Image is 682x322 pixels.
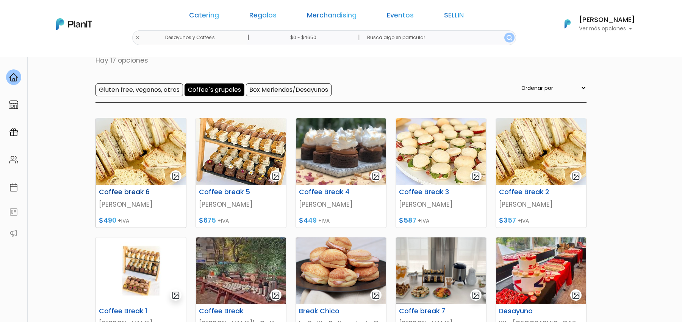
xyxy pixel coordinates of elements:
img: feedback-78b5a0c8f98aac82b08bfc38622c3050aee476f2c9584af64705fc4e61158814.svg [9,207,18,217]
strong: PLAN IT [27,61,48,68]
a: gallery-light Coffee Break 3 [PERSON_NAME] $587 +IVA [396,118,486,228]
p: [PERSON_NAME] [499,199,583,209]
span: +IVA [418,217,429,225]
h6: Coffee Break 4 [294,188,357,196]
h6: Break Chico [294,307,357,315]
img: gallery-light [572,172,580,181]
h6: Coffee break 6 [94,188,156,196]
span: $357 [499,216,516,225]
a: gallery-light Coffee Break 2 [PERSON_NAME] $357 +IVA [496,118,587,228]
img: home-e721727adea9d79c4d83392d1f703f7f8bce08238fde08b1acbfd93340b81755.svg [9,73,18,82]
span: +IVA [318,217,330,225]
img: campaigns-02234683943229c281be62815700db0a1741e53638e28bf9629b52c665b00959.svg [9,128,18,137]
span: $449 [299,216,317,225]
h6: Coffee Break 1 [94,307,156,315]
img: people-662611757002400ad9ed0e3c099ab2801c6687ba6c219adb57efc949bc21e19d.svg [9,155,18,164]
h6: Coffee Break 3 [394,188,457,196]
img: gallery-light [272,291,280,300]
div: PLAN IT Ya probaste PlanitGO? Vas a poder automatizarlas acciones de todo el año. Escribinos para... [20,53,133,101]
p: [PERSON_NAME] [99,199,183,209]
p: | [247,33,249,42]
h6: Coffee Break 2 [494,188,557,196]
div: J [20,46,133,61]
span: $675 [199,216,216,225]
img: thumb_WhatsApp_Image_2025-04-24_at_11.36.44.jpeg [496,237,586,304]
img: thumb_PHOTO-2021-09-21-17-07-49portada.jpg [496,118,586,185]
img: thumb_PHOTO-2021-09-21-17-07-51portada.jpg [396,118,486,185]
img: thumb_coffe.png [396,237,486,304]
span: +IVA [118,217,129,225]
img: gallery-light [172,291,180,300]
input: Box Meriendas/Desayunos [246,83,332,96]
input: Gluten free, veganos, otros [95,83,183,96]
p: [PERSON_NAME] [399,199,483,209]
img: gallery-light [472,172,480,181]
img: gallery-light [272,172,280,181]
img: gallery-light [372,291,380,300]
button: PlanIt Logo [PERSON_NAME] Ver más opciones [555,14,635,34]
img: gallery-light [472,291,480,300]
img: marketplace-4ceaa7011d94191e9ded77b95e3339b90024bf715f7c57f8cf31f2d8c509eaba.svg [9,100,18,109]
img: gallery-light [372,172,380,181]
img: PlanIt Logo [56,18,92,30]
img: thumb_WhatsApp_Image_2022-05-03_at_13.50.34.jpeg [196,237,286,304]
i: keyboard_arrow_down [117,58,129,69]
a: Regalos [249,12,277,21]
img: thumb_PHOTO-2021-09-21-17-08-07portada.jpg [196,118,286,185]
p: Ya probaste PlanitGO? Vas a poder automatizarlas acciones de todo el año. Escribinos para saber más! [27,70,127,95]
img: thumb_scon-relleno01.png [296,237,386,304]
img: partners-52edf745621dab592f3b2c58e3bca9d71375a7ef29c3b500c9f145b62cc070d4.svg [9,229,18,238]
p: Ver más opciones [579,26,635,31]
img: thumb_image__copia___copia___copia_-Photoroom__1_.jpg [96,237,186,304]
h6: Coffe break 7 [394,307,457,315]
span: $490 [99,216,116,225]
img: thumb_68955751_411426702909541_5879258490458170290_n.jpg [296,118,386,185]
img: gallery-light [172,172,180,181]
a: gallery-light Coffee break 6 [PERSON_NAME] $490 +IVA [95,118,186,228]
img: thumb_PHOTO-2021-09-21-17-07-49portada.jpg [96,118,186,185]
span: +IVA [217,217,229,225]
i: insert_emoticon [116,114,129,123]
p: | [358,33,360,42]
h6: Coffee break 5 [194,188,257,196]
img: calendar-87d922413cdce8b2cf7b7f5f62616a5cf9e4887200fb71536465627b3292af00.svg [9,183,18,192]
img: search_button-432b6d5273f82d61273b3651a40e1bd1b912527efae98b1b7a1b2c0702e16a8d.svg [507,35,512,41]
a: Catering [189,12,219,21]
input: Buscá algo en particular.. [361,30,516,45]
span: +IVA [518,217,529,225]
h6: Desayuno [494,307,557,315]
p: [PERSON_NAME] [299,199,383,209]
a: Merchandising [307,12,357,21]
span: J [76,46,91,61]
a: SELLIN [444,12,464,21]
p: [PERSON_NAME] [199,199,283,209]
h6: Coffee Break [194,307,257,315]
i: send [129,114,144,123]
a: Eventos [387,12,414,21]
span: ¡Escríbenos! [39,115,116,123]
img: user_04fe99587a33b9844688ac17b531be2b.png [61,46,76,61]
p: Hay 17 opciones [95,55,587,65]
img: close-6986928ebcb1d6c9903e3b54e860dbc4d054630f23adef3a32610726dff6a82b.svg [135,35,140,40]
a: gallery-light Coffee Break 4 [PERSON_NAME] $449 +IVA [296,118,386,228]
input: Coffee´s grupales [185,83,244,96]
img: user_d58e13f531133c46cb30575f4d864daf.jpeg [69,38,84,53]
img: PlanIt Logo [559,16,576,32]
span: $587 [399,216,416,225]
img: gallery-light [572,291,580,300]
a: gallery-light Coffee break 5 [PERSON_NAME] $675 +IVA [196,118,286,228]
h6: [PERSON_NAME] [579,17,635,24]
